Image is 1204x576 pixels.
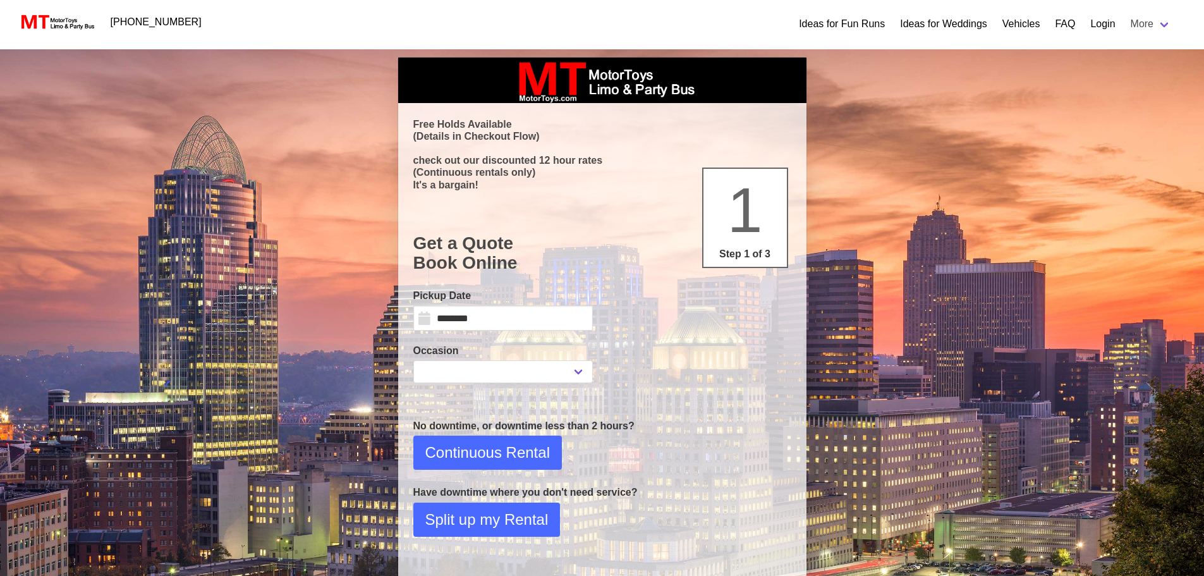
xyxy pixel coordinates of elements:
img: box_logo_brand.jpeg [508,58,697,103]
a: Ideas for Weddings [900,16,987,32]
label: Pickup Date [413,288,593,303]
a: Vehicles [1002,16,1040,32]
span: 1 [727,175,763,245]
p: Free Holds Available [413,118,791,130]
p: It's a bargain! [413,179,791,191]
a: More [1123,11,1179,37]
span: Split up my Rental [425,508,549,531]
button: Split up my Rental [413,503,561,537]
a: Ideas for Fun Runs [799,16,885,32]
button: Continuous Rental [413,436,562,470]
p: No downtime, or downtime less than 2 hours? [413,419,791,434]
p: check out our discounted 12 hour rates [413,154,791,166]
span: Continuous Rental [425,441,550,464]
label: Occasion [413,343,593,358]
a: FAQ [1055,16,1075,32]
a: Login [1090,16,1115,32]
p: Have downtime where you don't need service? [413,485,791,500]
p: (Details in Checkout Flow) [413,130,791,142]
a: [PHONE_NUMBER] [103,9,209,35]
img: MotorToys Logo [18,13,95,31]
p: (Continuous rentals only) [413,166,791,178]
p: Step 1 of 3 [708,247,782,262]
h1: Get a Quote Book Online [413,233,791,273]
